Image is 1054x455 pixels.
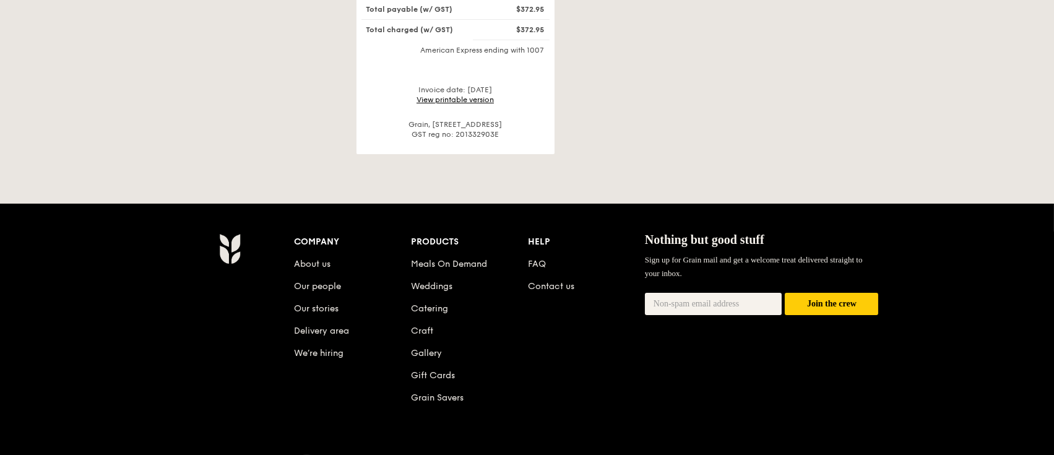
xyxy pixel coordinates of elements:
[411,326,433,336] a: Craft
[295,233,412,251] div: Company
[528,259,546,269] a: FAQ
[785,293,878,316] button: Join the crew
[361,45,550,55] div: American Express ending with 1007
[219,233,241,264] img: Grain
[411,259,487,269] a: Meals On Demand
[645,255,863,278] span: Sign up for Grain mail and get a welcome treat delivered straight to your inbox.
[411,233,528,251] div: Products
[488,25,552,35] div: $372.95
[528,233,645,251] div: Help
[411,281,452,292] a: Weddings
[528,281,574,292] a: Contact us
[295,259,331,269] a: About us
[295,281,342,292] a: Our people
[411,392,464,403] a: Grain Savers
[488,4,552,14] div: $372.95
[645,233,764,246] span: Nothing but good stuff
[645,293,782,315] input: Non-spam email address
[361,85,550,105] div: Invoice date: [DATE]
[411,348,442,358] a: Gallery
[411,303,448,314] a: Catering
[295,348,344,358] a: We’re hiring
[417,95,494,104] a: View printable version
[361,119,550,139] div: Grain, [STREET_ADDRESS] GST reg no: 201332903E
[295,303,339,314] a: Our stories
[411,370,455,381] a: Gift Cards
[295,326,350,336] a: Delivery area
[366,5,453,14] span: Total payable (w/ GST)
[359,25,488,35] div: Total charged (w/ GST)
